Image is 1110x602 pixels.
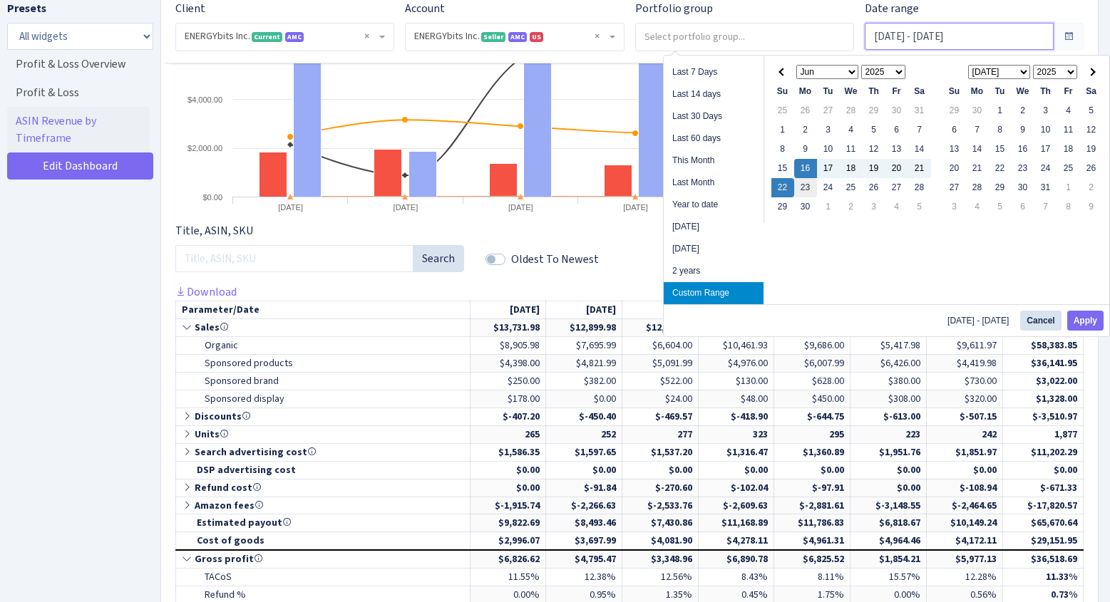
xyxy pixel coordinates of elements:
[470,408,546,425] td: $-407.20
[470,390,546,408] td: $178.00
[698,354,774,372] td: $4,976.00
[1080,82,1103,101] th: Sa
[926,569,1002,586] td: 12.28%
[926,479,1002,497] td: $-108.94
[817,197,840,217] td: 1
[863,101,885,120] td: 29
[774,336,851,354] td: $9,686.00
[908,120,931,140] td: 7
[176,425,471,443] td: Units
[176,390,471,408] td: Sponsored display
[926,514,1002,532] td: $10,149.24
[546,532,622,550] td: $3,697.99
[926,550,1002,568] td: $5,977.13
[794,101,817,120] td: 26
[885,197,908,217] td: 4
[622,336,699,354] td: $6,604.00
[364,29,369,43] span: Remove all items
[185,29,376,43] span: ENERGYbits Inc. <span class="badge badge-success">Current</span><span class="badge badge-primary"...
[771,197,794,217] td: 29
[926,497,1002,514] td: $-2,464.65
[546,569,622,586] td: 12.38%
[1080,159,1103,178] td: 26
[176,497,471,514] td: Amazon fees
[908,159,931,178] td: 21
[510,303,540,316] span: [DATE]
[840,197,863,217] td: 2
[774,372,851,390] td: $628.00
[511,251,599,268] label: Oldest To Newest
[771,120,794,140] td: 1
[1002,443,1083,461] td: $11,202.29
[774,569,851,586] td: 8.11%
[187,144,222,152] text: $2,000.00
[622,408,699,425] td: $-469.57
[1002,408,1083,425] td: $-3,510.97
[774,425,851,443] td: 295
[530,32,543,42] span: US
[943,82,966,101] th: Su
[698,569,774,586] td: 8.43%
[851,408,927,425] td: $-613.00
[1080,140,1103,159] td: 19
[851,514,927,532] td: $6,818.67
[840,159,863,178] td: 18
[774,461,851,479] td: $0.00
[1012,82,1034,101] th: We
[481,32,505,42] span: Seller
[176,550,471,568] td: Gross profit
[851,390,927,408] td: $308.00
[202,193,222,202] text: $0.00
[176,514,471,532] td: Estimated payout
[794,82,817,101] th: Mo
[851,569,927,586] td: 15.57%
[698,497,774,514] td: $-2,609.63
[1002,514,1083,532] td: $65,670.64
[586,303,616,316] span: [DATE]
[851,461,927,479] td: $0.00
[1080,197,1103,217] td: 9
[926,532,1002,550] td: $4,172.11
[636,24,853,49] input: Select portfolio group...
[771,82,794,101] th: Su
[863,140,885,159] td: 12
[947,316,1014,325] span: [DATE] - [DATE]
[840,178,863,197] td: 25
[1057,178,1080,197] td: 1
[546,443,622,461] td: $1,597.65
[546,425,622,443] td: 252
[817,120,840,140] td: 3
[546,550,622,568] td: $4,795.47
[176,354,471,372] td: Sponsored products
[851,550,927,568] td: $1,854.21
[622,443,699,461] td: $1,537.20
[414,29,606,43] span: ENERGYbits Inc. <span class="badge badge-success">Seller</span><span class="badge badge-primary" ...
[851,497,927,514] td: $-3,148.55
[664,260,764,282] li: 2 years
[176,336,471,354] td: Organic
[908,178,931,197] td: 28
[774,443,851,461] td: $1,360.89
[698,550,774,568] td: $6,890.78
[1002,354,1083,372] td: $36,141.95
[698,372,774,390] td: $130.00
[885,178,908,197] td: 27
[885,120,908,140] td: 6
[885,140,908,159] td: 13
[1080,120,1103,140] td: 12
[176,408,471,425] td: Discounts
[908,197,931,217] td: 5
[774,550,851,568] td: $6,825.52
[1034,159,1057,178] td: 24
[989,140,1012,159] td: 15
[546,514,622,532] td: $8,493.46
[885,101,908,120] td: 30
[1002,569,1083,586] td: 11.33%
[470,354,546,372] td: $4,398.00
[7,152,153,180] a: Edit Dashboard
[966,178,989,197] td: 28
[989,101,1012,120] td: 1
[1002,532,1083,550] td: $29,151.95
[285,32,304,42] span: AMC
[840,120,863,140] td: 4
